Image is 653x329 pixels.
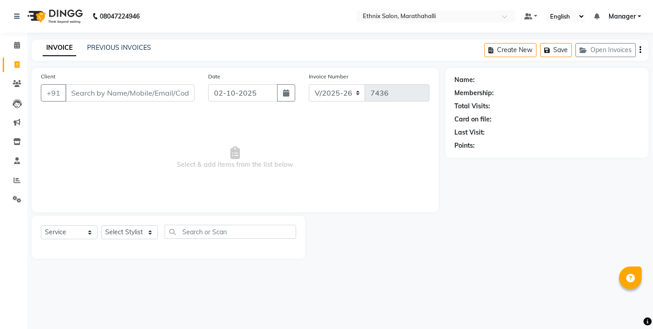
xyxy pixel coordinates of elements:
[454,141,475,150] div: Points:
[309,73,348,81] label: Invoice Number
[454,102,490,111] div: Total Visits:
[575,43,636,57] button: Open Invoices
[65,84,195,102] input: Search by Name/Mobile/Email/Code
[454,128,485,137] div: Last Visit:
[208,73,220,81] label: Date
[454,75,475,85] div: Name:
[540,43,572,57] button: Save
[165,225,296,239] input: Search or Scan
[484,43,536,57] button: Create New
[43,40,76,56] a: INVOICE
[41,112,429,203] span: Select & add items from the list below
[41,73,55,81] label: Client
[41,84,66,102] button: +91
[609,12,636,21] span: Manager
[100,4,140,29] b: 08047224946
[87,44,151,52] a: PREVIOUS INVOICES
[615,293,644,320] iframe: chat widget
[454,115,492,124] div: Card on file:
[454,88,494,98] div: Membership:
[23,4,85,29] img: logo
